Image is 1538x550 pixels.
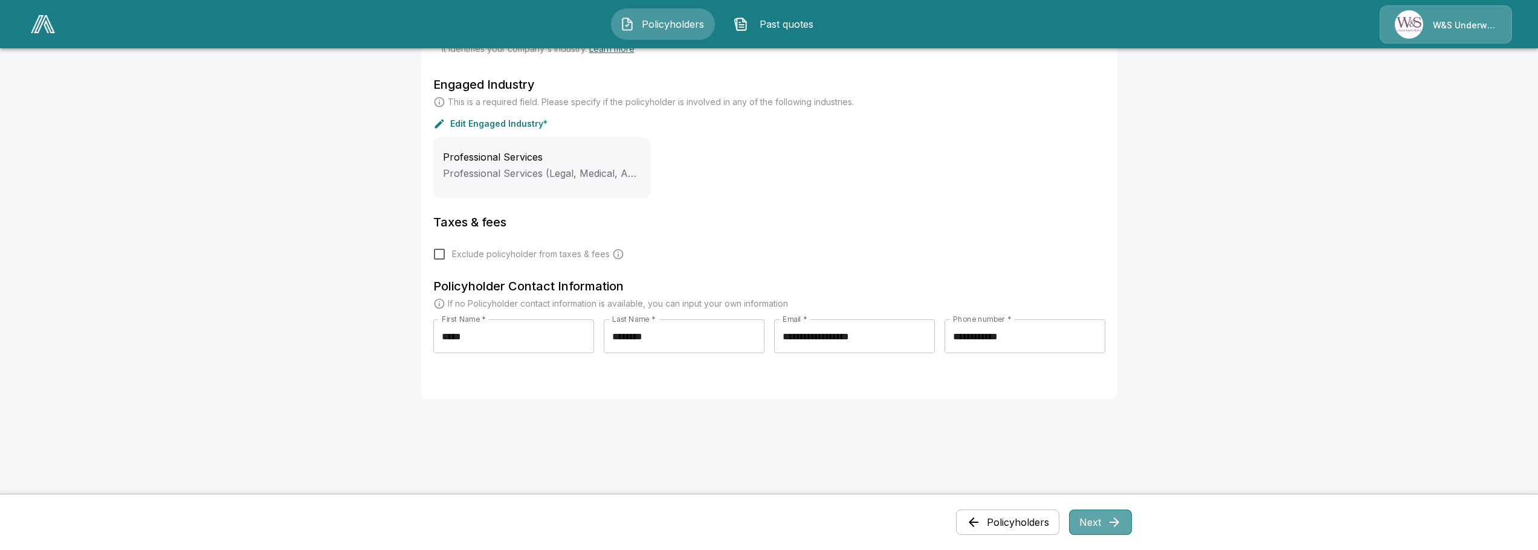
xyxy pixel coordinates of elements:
span: Professional Services (Legal, Medical, A&E, or other licensed professional - services) [443,167,835,179]
p: This is a required field. Please specify if the policyholder is involved in any of the following ... [448,96,854,108]
button: Next [1069,510,1132,535]
span: Policyholders [639,17,706,31]
svg: Carrier and processing fees will still be applied [612,248,624,260]
img: Policyholders Icon [620,17,635,31]
h6: Policyholder Contact Information [433,277,1105,296]
h6: Engaged Industry [433,75,1105,94]
button: Past quotes IconPast quotes [725,8,829,40]
button: Policyholders IconPolicyholders [611,8,715,40]
label: Email * [783,314,807,324]
button: Policyholders [956,510,1059,535]
img: Past quotes Icon [734,17,748,31]
label: Phone number * [953,314,1012,324]
label: Last Name * [612,314,655,324]
a: Learn more [589,43,635,54]
span: Professional Services [443,151,543,163]
span: Exclude policyholder from taxes & fees [452,248,610,260]
span: Past quotes [753,17,819,31]
h6: Taxes & fees [433,213,1105,232]
label: First Name * [442,314,486,324]
p: Edit Engaged Industry* [450,120,548,128]
span: It identifies your company's industry. [442,43,635,54]
p: If no Policyholder contact information is available, you can input your own information [448,298,788,310]
img: AA Logo [31,15,55,33]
